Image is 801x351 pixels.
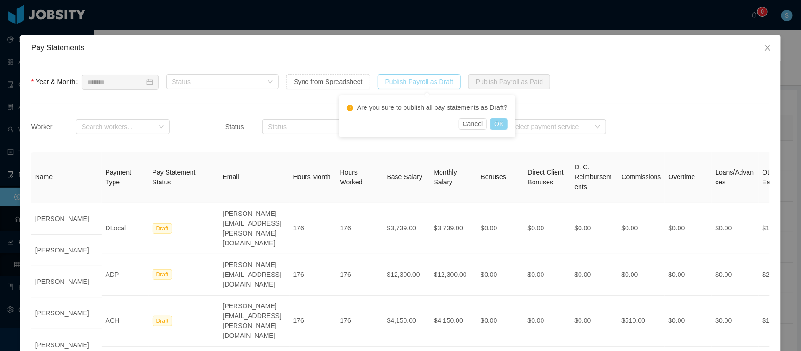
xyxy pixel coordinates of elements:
div: Status [225,122,270,132]
td: $3,739.00 [430,203,477,254]
td: $0.00 [712,296,759,347]
td: $0.00 [477,203,524,254]
td: $0.00 [665,203,712,254]
i: icon: close [764,44,771,52]
span: Hours Month [293,173,331,181]
td: 176 [290,254,336,296]
td: $0.00 [524,296,571,347]
td: [PERSON_NAME] [31,298,102,329]
div: Pay Statements [31,43,770,53]
td: $0.00 [477,254,524,296]
div: Are you sure to publish all pay statements as Draft? [347,103,508,113]
td: $0.00 [665,254,712,296]
span: Bonuses [481,173,506,181]
i: icon: down [267,79,273,85]
div: Status [172,77,263,86]
td: $12,300.00 [430,254,477,296]
td: [PERSON_NAME] [31,203,102,235]
span: Pay Statement Status [153,168,196,186]
td: 176 [336,203,383,254]
span: Overtime [669,173,695,181]
td: $0.00 [524,203,571,254]
td: $4,150.00 [383,296,430,347]
td: [PERSON_NAME] [31,235,102,266]
button: OK [490,118,507,130]
span: Hours Worked [340,168,363,186]
span: Draft [153,316,172,326]
span: Base Salary [387,173,422,181]
label: Year & Month [31,78,82,85]
td: $0.00 [571,203,618,254]
button: Publish Payroll as Draft [378,74,461,89]
span: Commissions [622,173,661,181]
td: [PERSON_NAME][EMAIL_ADDRESS][PERSON_NAME][DOMAIN_NAME] [219,296,290,347]
td: 176 [336,296,383,347]
span: Draft [153,269,172,280]
span: Other Earnings [763,168,788,186]
div: Worker [31,122,76,132]
div: Select payment service [511,122,590,131]
span: D. C. Reimbursements [575,163,612,191]
td: $12,300.00 [383,254,430,296]
td: [PERSON_NAME][EMAIL_ADDRESS][PERSON_NAME][DOMAIN_NAME] [219,203,290,254]
td: DLocal [102,203,149,254]
td: ACH [102,296,149,347]
td: [PERSON_NAME] [31,266,102,298]
td: $0.00 [618,254,665,296]
td: $0.00 [665,296,712,347]
td: $3,739.00 [383,203,430,254]
td: [PERSON_NAME][EMAIL_ADDRESS][DOMAIN_NAME] [219,254,290,296]
span: Loans/Advances [716,168,754,186]
td: $0.00 [571,296,618,347]
i: icon: down [595,124,601,130]
button: Close [755,35,781,61]
i: icon: calendar [146,79,153,85]
td: 176 [336,254,383,296]
span: Draft [153,223,172,234]
td: $0.00 [477,296,524,347]
td: $510.00 [618,296,665,347]
td: $0.00 [712,254,759,296]
td: $0.00 [618,203,665,254]
div: Status [268,122,340,131]
i: icon: exclamation-circle [347,105,353,111]
td: 176 [290,203,336,254]
td: $0.00 [571,254,618,296]
span: Direct Client Bonuses [528,168,564,186]
td: ADP [102,254,149,296]
i: icon: down [159,124,164,130]
div: Search workers... [82,122,154,131]
button: Sync from Spreadsheet [286,74,370,89]
span: Monthly Salary [434,168,457,186]
td: $4,150.00 [430,296,477,347]
span: Name [35,173,53,181]
td: $0.00 [524,254,571,296]
td: $0.00 [712,203,759,254]
span: Payment Type [106,168,131,186]
span: Email [223,173,239,181]
td: 176 [290,296,336,347]
button: Cancel [459,118,487,130]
